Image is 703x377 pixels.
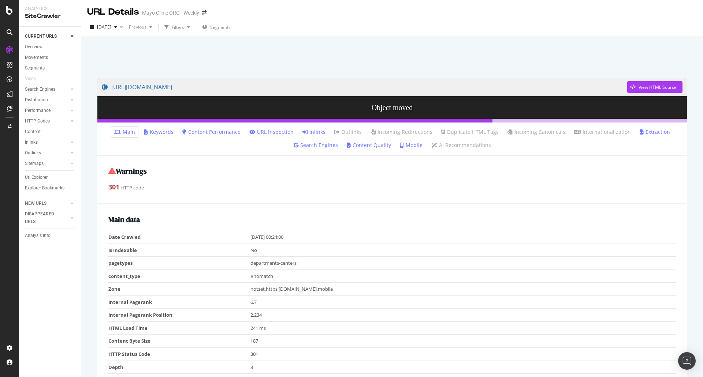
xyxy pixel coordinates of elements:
div: Sitemaps [25,160,44,167]
div: Filters [172,24,184,30]
td: 187 [250,335,676,348]
a: Inlinks [302,128,326,136]
div: HTTP code [108,182,676,192]
a: DISAPPEARED URLS [25,210,68,226]
a: Url Explorer [25,174,76,181]
button: [DATE] [87,21,120,33]
a: NEW URLS [25,200,68,207]
div: Search Engines [25,86,55,93]
a: Content Performance [182,128,241,136]
div: View HTML Source [639,84,677,90]
div: NEW URLS [25,200,47,207]
a: Mobile [400,142,423,149]
span: vs [120,23,126,30]
a: Sitemaps [25,160,68,167]
button: View HTML Source [627,81,682,93]
div: URL Details [87,6,139,18]
a: Movements [25,54,76,61]
td: 241 ms [250,321,676,335]
a: Incoming Redirections [371,128,432,136]
div: Segments [25,64,45,72]
td: 6.7 [250,295,676,309]
a: Content Quality [347,142,391,149]
div: Url Explorer [25,174,48,181]
td: Date Crawled [108,231,250,244]
td: pagetypes [108,257,250,270]
td: 3 [250,361,676,374]
h2: Warnings [108,167,676,175]
td: departments-centers [250,257,676,270]
div: Visits [25,75,36,83]
a: Visits [25,75,43,83]
a: URL Inspection [249,128,294,136]
div: SiteCrawler [25,12,75,20]
div: Outlinks [25,149,41,157]
a: Extraction [640,128,670,136]
td: 2,234 [250,309,676,322]
a: Segments [25,64,76,72]
div: Inlinks [25,139,38,146]
span: Previous [126,24,146,30]
td: notset,https,[DOMAIN_NAME],mobile [250,283,676,296]
a: Analysis Info [25,232,76,240]
h2: Main data [108,215,676,223]
strong: 301 [108,182,119,191]
td: Internal Pagerank [108,295,250,309]
a: Main [114,128,135,136]
a: Content [25,128,76,136]
td: Internal Pagerank Position [108,309,250,322]
div: Mayo Clinic ORG - Weekly [142,9,199,16]
span: Segments [210,24,231,30]
td: Depth [108,361,250,374]
a: Duplicate HTML Tags [441,128,499,136]
td: Zone [108,283,250,296]
td: HTML Load Time [108,321,250,335]
td: Content Byte Size [108,335,250,348]
a: Keywords [144,128,174,136]
a: Inlinks [25,139,68,146]
a: Search Engines [25,86,68,93]
div: Performance [25,107,51,114]
td: No [250,244,676,257]
a: Distribution [25,96,68,104]
div: DISAPPEARED URLS [25,210,62,226]
div: Movements [25,54,48,61]
button: Segments [199,21,234,33]
a: Outlinks [25,149,68,157]
td: HTTP Status Code [108,348,250,361]
div: Open Intercom Messenger [678,352,696,370]
a: Explorer Bookmarks [25,184,76,192]
div: Overview [25,43,42,51]
button: Previous [126,21,155,33]
h3: Object moved [97,96,687,119]
a: Overview [25,43,76,51]
span: 2025 Oct. 8th [97,24,111,30]
div: HTTP Codes [25,117,50,125]
div: Content [25,128,41,136]
a: Performance [25,107,68,114]
a: Incoming Canonicals [507,128,565,136]
a: AI Recommendations [431,142,491,149]
a: [URL][DOMAIN_NAME] [102,78,627,96]
a: Search Engines [294,142,338,149]
a: Internationalization [574,128,631,136]
td: 301 [250,348,676,361]
a: CURRENT URLS [25,33,68,40]
button: Filters [161,21,193,33]
td: #nomatch [250,269,676,283]
div: Analysis Info [25,232,51,240]
div: arrow-right-arrow-left [202,10,207,15]
a: Outlinks [334,128,362,136]
div: Distribution [25,96,48,104]
td: [DATE] 00:24:00 [250,231,676,244]
a: HTTP Codes [25,117,68,125]
div: Explorer Bookmarks [25,184,64,192]
div: CURRENT URLS [25,33,57,40]
td: content_type [108,269,250,283]
td: Is Indexable [108,244,250,257]
div: Analytics [25,6,75,12]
